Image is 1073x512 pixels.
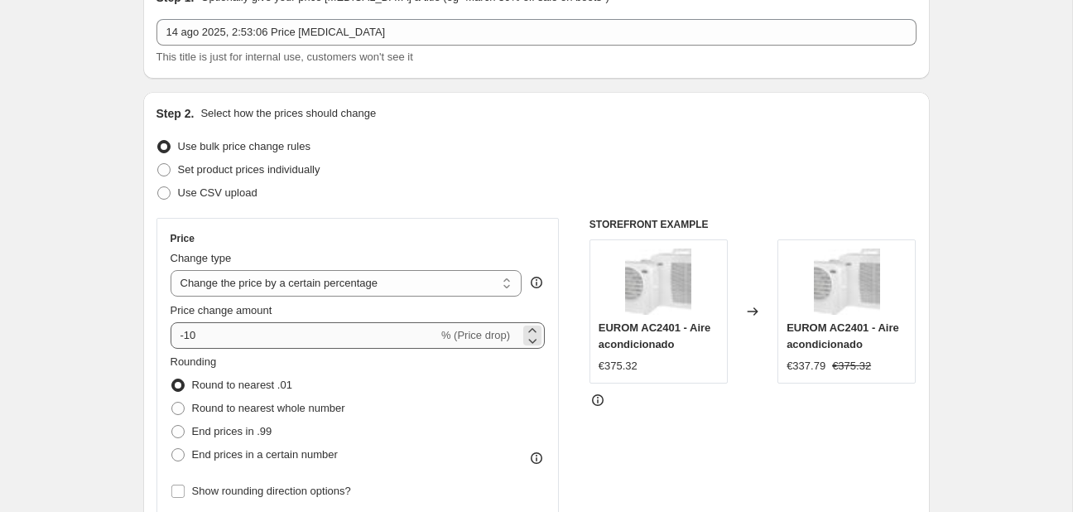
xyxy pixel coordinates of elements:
[528,274,545,291] div: help
[171,252,232,264] span: Change type
[599,358,638,374] div: €375.32
[156,51,413,63] span: This title is just for internal use, customers won't see it
[171,355,217,368] span: Rounding
[192,379,292,391] span: Round to nearest .01
[625,249,691,315] img: 71VH-Vim5_L._AC_SL1500_80x.jpg
[192,425,272,437] span: End prices in .99
[192,448,338,461] span: End prices in a certain number
[599,321,711,350] span: EUROM AC2401 - Aire acondicionado
[192,485,351,497] span: Show rounding direction options?
[192,402,345,414] span: Round to nearest whole number
[171,304,272,316] span: Price change amount
[787,321,899,350] span: EUROM AC2401 - Aire acondicionado
[156,19,917,46] input: 30% off holiday sale
[156,105,195,122] h2: Step 2.
[171,232,195,245] h3: Price
[832,358,871,374] strike: €375.32
[589,218,917,231] h6: STOREFRONT EXAMPLE
[200,105,376,122] p: Select how the prices should change
[787,358,825,374] div: €337.79
[178,140,310,152] span: Use bulk price change rules
[441,329,510,341] span: % (Price drop)
[171,322,438,349] input: -15
[178,163,320,176] span: Set product prices individually
[178,186,257,199] span: Use CSV upload
[814,249,880,315] img: 71VH-Vim5_L._AC_SL1500_80x.jpg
